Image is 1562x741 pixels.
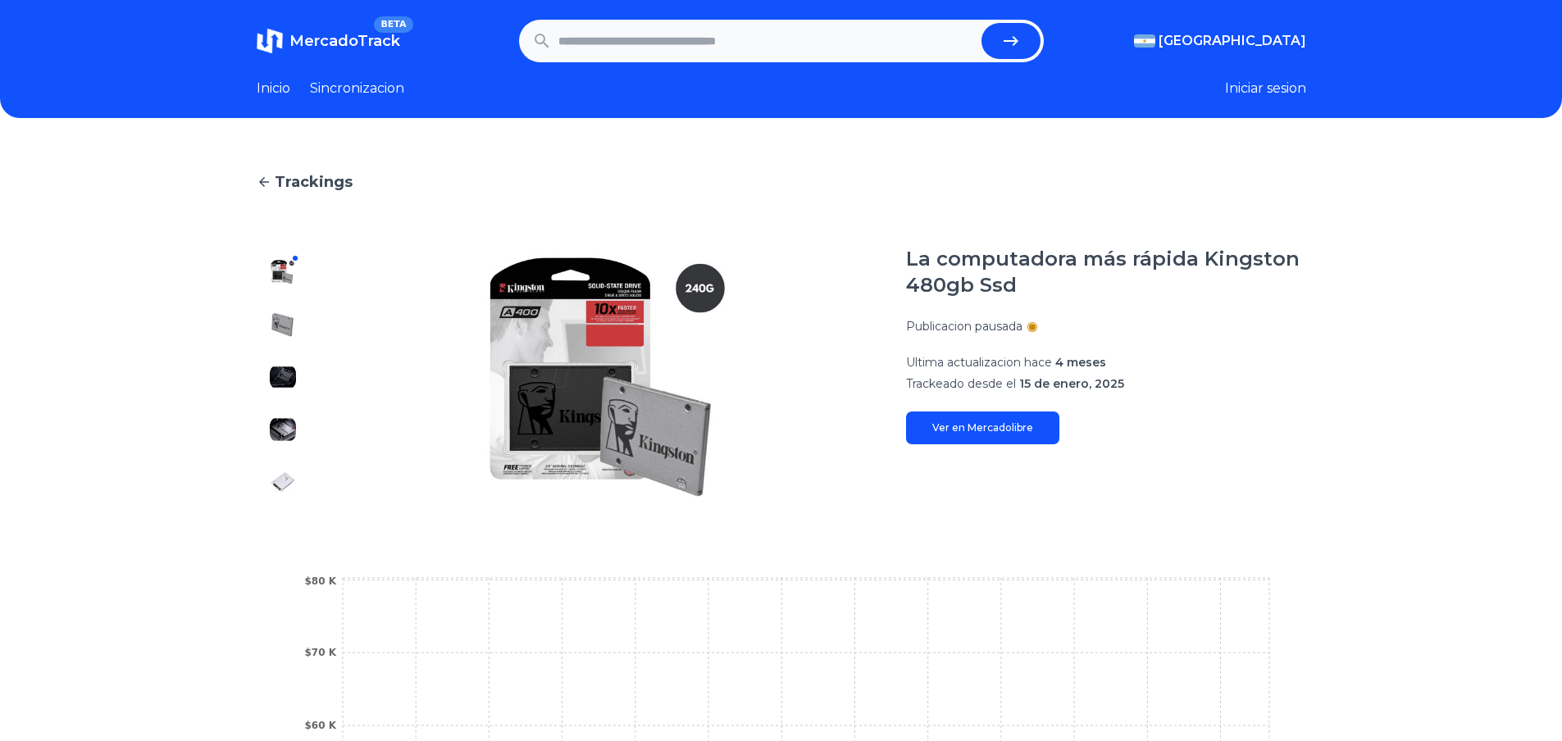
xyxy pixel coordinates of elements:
span: Trackeado desde el [906,376,1016,391]
img: La computadora más rápida Kingston 480gb Ssd [270,416,296,443]
img: Argentina [1134,34,1155,48]
button: [GEOGRAPHIC_DATA] [1134,31,1306,51]
img: La computadora más rápida Kingston 480gb Ssd [270,364,296,390]
span: MercadoTrack [289,32,400,50]
span: [GEOGRAPHIC_DATA] [1159,31,1306,51]
tspan: $70 K [304,647,336,658]
img: La computadora más rápida Kingston 480gb Ssd [270,259,296,285]
h1: La computadora más rápida Kingston 480gb Ssd [906,246,1306,298]
span: Ultima actualizacion hace [906,355,1052,370]
tspan: $80 K [304,575,336,587]
a: Inicio [257,79,290,98]
img: MercadoTrack [257,28,283,54]
p: Publicacion pausada [906,318,1022,334]
tspan: $60 K [304,720,336,731]
button: Iniciar sesion [1225,79,1306,98]
a: MercadoTrackBETA [257,28,400,54]
span: 4 meses [1055,355,1106,370]
span: Trackings [275,170,353,193]
span: 15 de enero, 2025 [1019,376,1124,391]
a: Trackings [257,170,1306,193]
img: La computadora más rápida Kingston 480gb Ssd [342,246,873,508]
a: Sincronizacion [310,79,404,98]
span: BETA [374,16,412,33]
img: La computadora más rápida Kingston 480gb Ssd [270,311,296,338]
a: Ver en Mercadolibre [906,411,1059,444]
img: La computadora más rápida Kingston 480gb Ssd [270,469,296,495]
